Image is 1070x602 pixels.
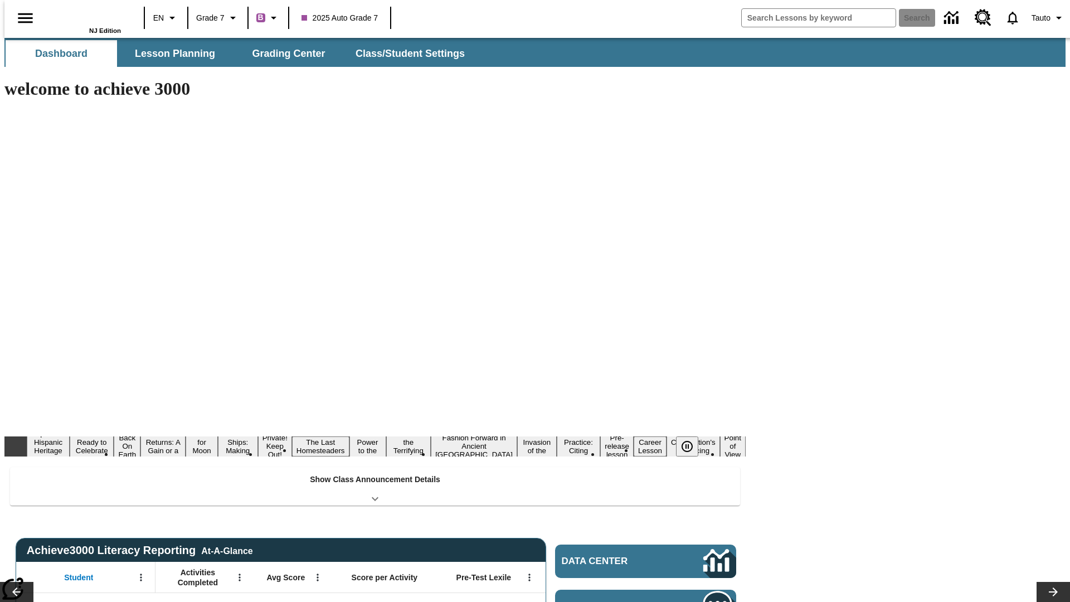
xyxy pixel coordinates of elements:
div: SubNavbar [4,40,475,67]
button: Slide 11 Fashion Forward in Ancient Rome [431,432,517,460]
button: Slide 2 Get Ready to Celebrate Juneteenth! [70,428,114,465]
button: Open Menu [521,569,538,586]
button: Grade: Grade 7, Select a grade [192,8,244,28]
button: Slide 7 Private! Keep Out! [258,432,292,460]
div: Home [48,4,121,34]
button: Language: EN, Select a language [148,8,184,28]
button: Slide 13 Mixed Practice: Citing Evidence [557,428,601,465]
span: Pre-Test Lexile [456,572,512,582]
button: Open Menu [309,569,326,586]
p: Show Class Announcement Details [310,474,440,486]
span: Grading Center [252,47,325,60]
button: Slide 12 The Invasion of the Free CD [517,428,557,465]
button: Slide 8 The Last Homesteaders [292,436,349,457]
button: Slide 14 Pre-release lesson [600,432,634,460]
button: Grading Center [233,40,344,67]
h1: welcome to achieve 3000 [4,79,746,99]
button: Pause [676,436,698,457]
a: Resource Center, Will open in new tab [968,3,998,33]
div: At-A-Glance [201,544,252,556]
span: Grade 7 [196,12,225,24]
span: Data Center [562,556,666,567]
a: Home [48,5,121,27]
button: Slide 15 Career Lesson [634,436,667,457]
a: Data Center [555,545,736,578]
div: Show Class Announcement Details [10,467,740,506]
button: Slide 10 Attack of the Terrifying Tomatoes [386,428,431,465]
span: NJ Edition [89,27,121,34]
input: search field [742,9,896,27]
button: Profile/Settings [1027,8,1070,28]
span: Activities Completed [161,567,235,588]
button: Open Menu [231,569,248,586]
button: Slide 16 The Constitution's Balancing Act [667,428,720,465]
div: SubNavbar [4,38,1066,67]
button: Slide 4 Free Returns: A Gain or a Drain? [140,428,186,465]
span: Student [64,572,93,582]
button: Slide 3 Back On Earth [114,432,140,460]
div: Pause [676,436,709,457]
button: Slide 5 Time for Moon Rules? [186,428,217,465]
span: 2025 Auto Grade 7 [301,12,378,24]
span: Class/Student Settings [356,47,465,60]
button: Open Menu [133,569,149,586]
a: Data Center [937,3,968,33]
button: Slide 1 ¡Viva Hispanic Heritage Month! [27,428,70,465]
button: Lesson Planning [119,40,231,67]
span: Dashboard [35,47,87,60]
span: Score per Activity [352,572,418,582]
span: Achieve3000 Literacy Reporting [27,544,253,557]
button: Slide 6 Cruise Ships: Making Waves [218,428,258,465]
button: Lesson carousel, Next [1037,582,1070,602]
button: Class/Student Settings [347,40,474,67]
button: Slide 17 Point of View [720,432,746,460]
a: Notifications [998,3,1027,32]
span: EN [153,12,164,24]
span: Lesson Planning [135,47,215,60]
span: Tauto [1032,12,1050,24]
span: B [258,11,264,25]
button: Slide 9 Solar Power to the People [349,428,386,465]
button: Open side menu [9,2,42,35]
button: Boost Class color is purple. Change class color [252,8,285,28]
button: Dashboard [6,40,117,67]
span: Avg Score [266,572,305,582]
